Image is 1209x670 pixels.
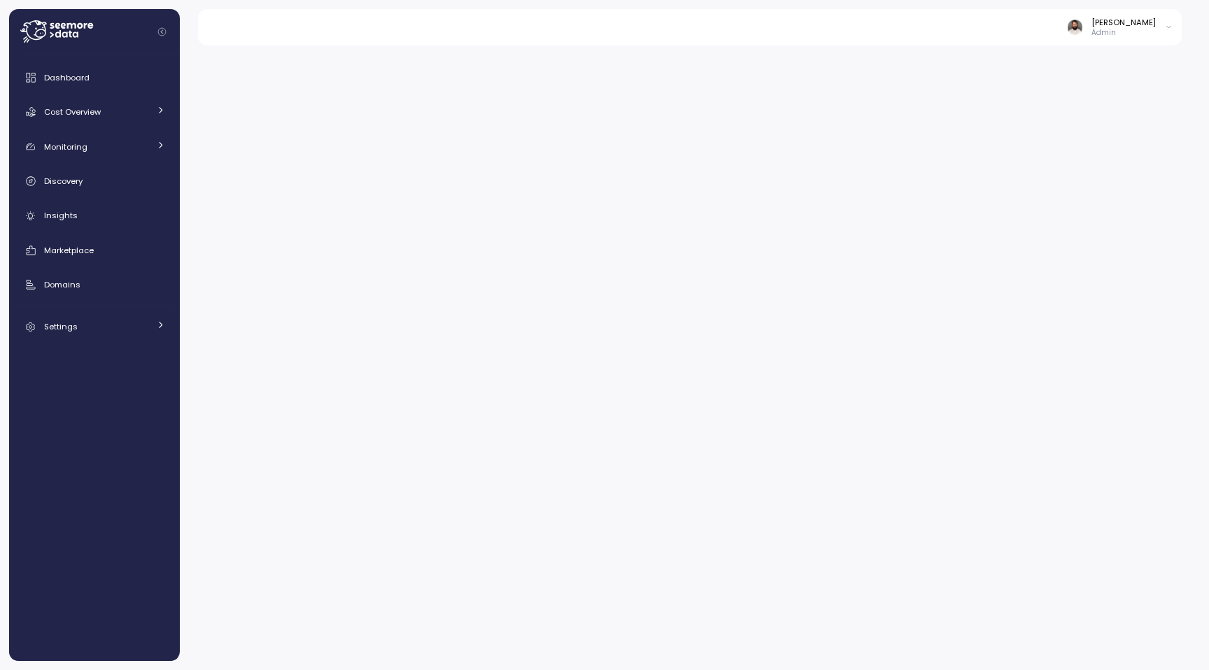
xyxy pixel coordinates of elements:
[153,27,171,37] button: Collapse navigation
[15,202,174,230] a: Insights
[44,106,101,117] span: Cost Overview
[15,271,174,299] a: Domains
[44,210,78,221] span: Insights
[15,167,174,195] a: Discovery
[44,141,87,152] span: Monitoring
[44,245,94,256] span: Marketplace
[15,133,174,161] a: Monitoring
[15,64,174,92] a: Dashboard
[1068,20,1082,34] img: ACg8ocLskjvUhBDgxtSFCRx4ztb74ewwa1VrVEuDBD_Ho1mrTsQB-QE=s96-c
[1091,28,1156,38] p: Admin
[15,236,174,264] a: Marketplace
[44,72,90,83] span: Dashboard
[44,279,80,290] span: Domains
[44,176,83,187] span: Discovery
[15,98,174,126] a: Cost Overview
[44,321,78,332] span: Settings
[15,313,174,341] a: Settings
[1091,17,1156,28] div: [PERSON_NAME]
